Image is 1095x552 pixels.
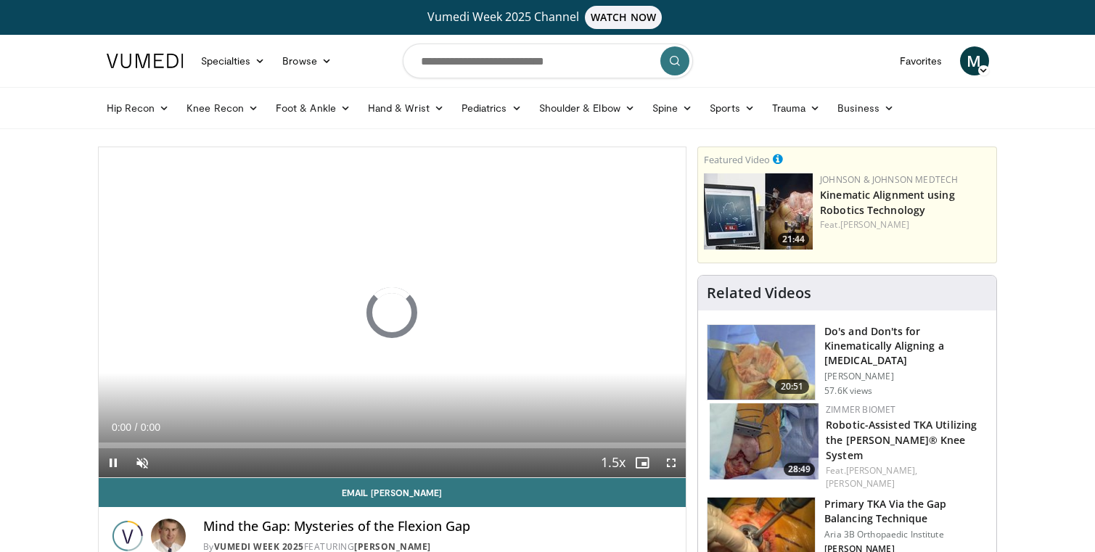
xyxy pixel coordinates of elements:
[599,448,628,477] button: Playback Rate
[708,325,815,400] img: howell_knee_1.png.150x105_q85_crop-smart_upscale.jpg
[704,173,813,250] img: 85482610-0380-4aae-aa4a-4a9be0c1a4f1.150x105_q85_crop-smart_upscale.jpg
[203,519,675,535] h4: Mind the Gap: Mysteries of the Flexion Gap
[704,153,770,166] small: Featured Video
[178,94,267,123] a: Knee Recon
[98,94,179,123] a: Hip Recon
[829,94,903,123] a: Business
[710,403,819,479] a: 28:49
[135,421,138,433] span: /
[192,46,274,75] a: Specialties
[403,44,693,78] input: Search topics, interventions
[107,54,184,68] img: VuMedi Logo
[826,418,977,462] a: Robotic-Assisted TKA Utilizing the [PERSON_NAME]® Knee System
[710,403,819,479] img: 8628d054-67c0-4db7-8e0b-9013710d5e10.150x105_q85_crop-smart_upscale.jpg
[820,188,955,217] a: Kinematic Alignment using Robotics Technology
[112,421,131,433] span: 0:00
[824,324,988,368] h3: Do's and Don'ts for Kinematically Aligning a [MEDICAL_DATA]
[824,371,988,382] p: [PERSON_NAME]
[99,448,128,477] button: Pause
[628,448,657,477] button: Enable picture-in-picture mode
[846,464,917,477] a: [PERSON_NAME],
[530,94,644,123] a: Shoulder & Elbow
[701,94,763,123] a: Sports
[109,6,987,29] a: Vumedi Week 2025 ChannelWATCH NOW
[784,463,815,476] span: 28:49
[820,218,991,231] div: Feat.
[359,94,453,123] a: Hand & Wrist
[707,284,811,302] h4: Related Videos
[891,46,951,75] a: Favorites
[99,147,686,478] video-js: Video Player
[99,478,686,507] a: Email [PERSON_NAME]
[820,173,958,186] a: Johnson & Johnson MedTech
[704,173,813,250] a: 21:44
[824,385,872,397] p: 57.6K views
[585,6,662,29] span: WATCH NOW
[826,464,985,490] div: Feat.
[707,324,988,401] a: 20:51 Do's and Don'ts for Kinematically Aligning a [MEDICAL_DATA] [PERSON_NAME] 57.6K views
[775,379,810,394] span: 20:51
[824,497,988,526] h3: Primary TKA Via the Gap Balancing Technique
[128,448,157,477] button: Unmute
[99,442,686,448] div: Progress Bar
[274,46,340,75] a: Browse
[840,218,909,231] a: [PERSON_NAME]
[141,421,160,433] span: 0:00
[778,233,809,246] span: 21:44
[826,477,895,490] a: [PERSON_NAME]
[644,94,701,123] a: Spine
[267,94,359,123] a: Foot & Ankle
[763,94,829,123] a: Trauma
[657,448,686,477] button: Fullscreen
[826,403,895,416] a: Zimmer Biomet
[453,94,530,123] a: Pediatrics
[960,46,989,75] a: M
[824,529,988,540] p: Aria 3B Orthopaedic Institute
